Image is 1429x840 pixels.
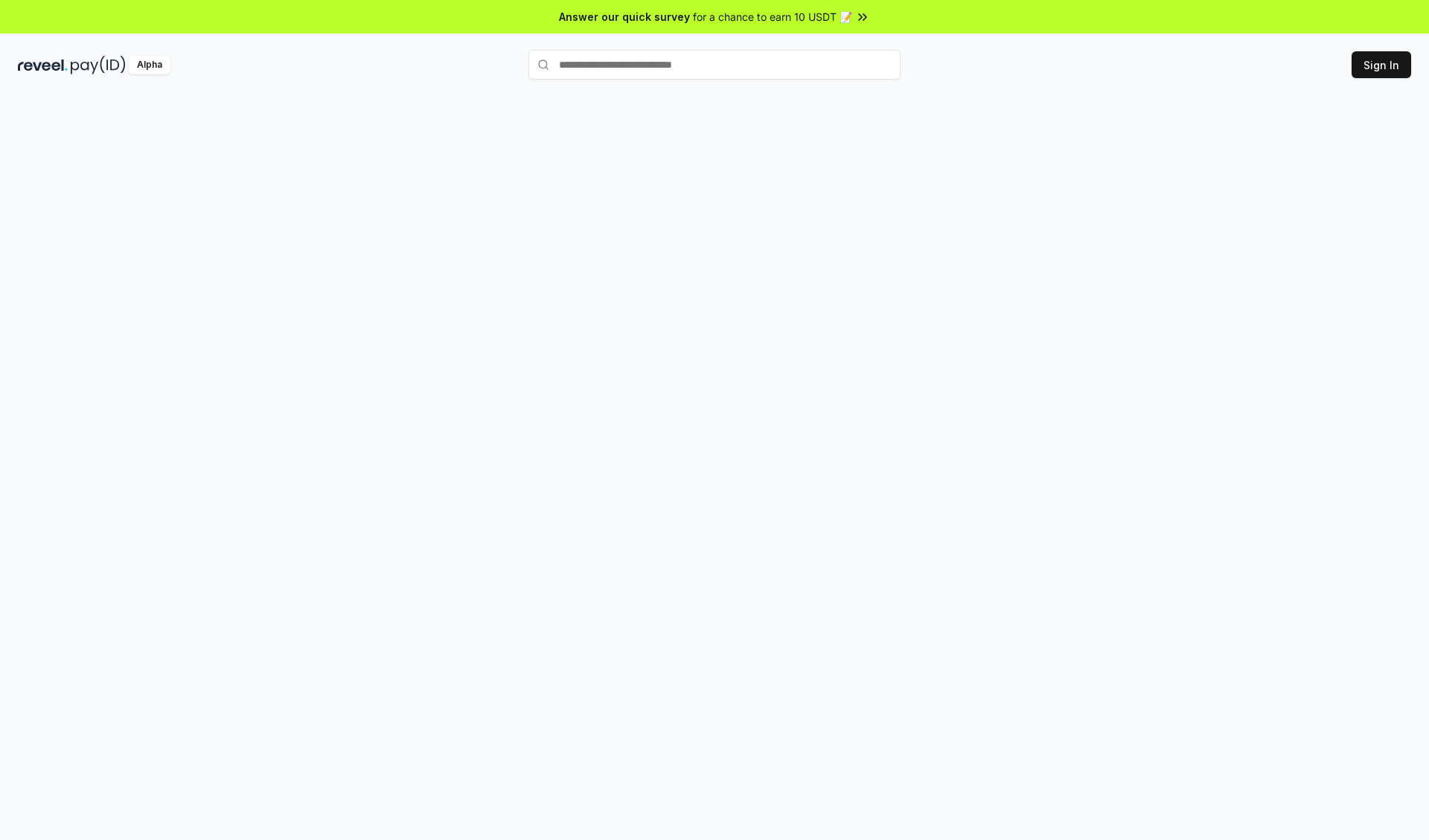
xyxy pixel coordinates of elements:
span: Answer our quick survey [559,9,690,25]
button: Sign In [1352,51,1411,78]
img: reveel_dark [18,56,68,74]
div: Alpha [129,56,170,74]
img: pay_id [71,56,126,74]
span: for a chance to earn 10 USDT 📝 [693,9,852,25]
